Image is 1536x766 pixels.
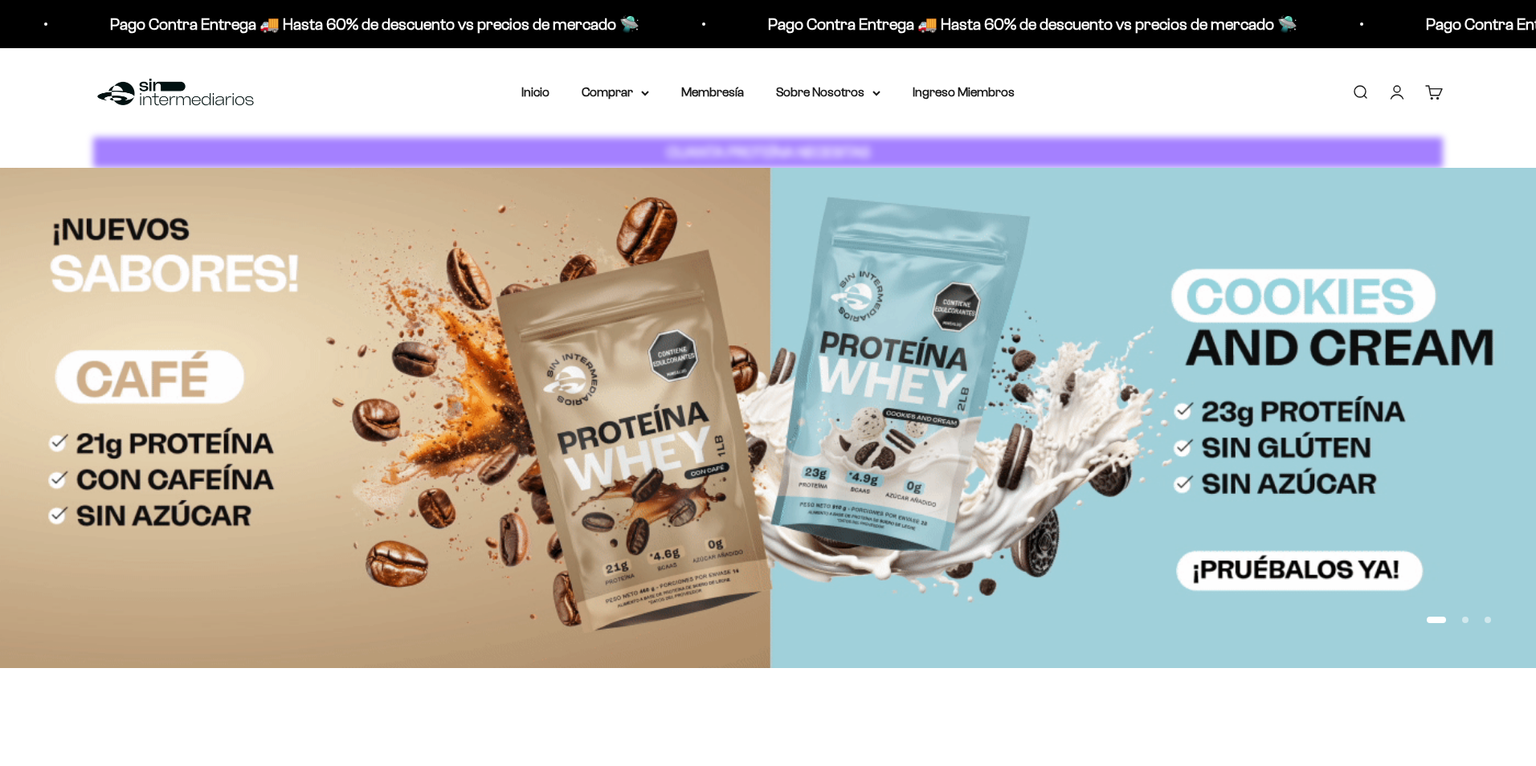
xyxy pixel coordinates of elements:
[110,11,639,37] p: Pago Contra Entrega 🚚 Hasta 60% de descuento vs precios de mercado 🛸
[667,144,870,161] strong: CUANTA PROTEÍNA NECESITAS
[768,11,1297,37] p: Pago Contra Entrega 🚚 Hasta 60% de descuento vs precios de mercado 🛸
[776,82,880,103] summary: Sobre Nosotros
[681,85,744,99] a: Membresía
[913,85,1015,99] a: Ingreso Miembros
[582,82,649,103] summary: Comprar
[521,85,549,99] a: Inicio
